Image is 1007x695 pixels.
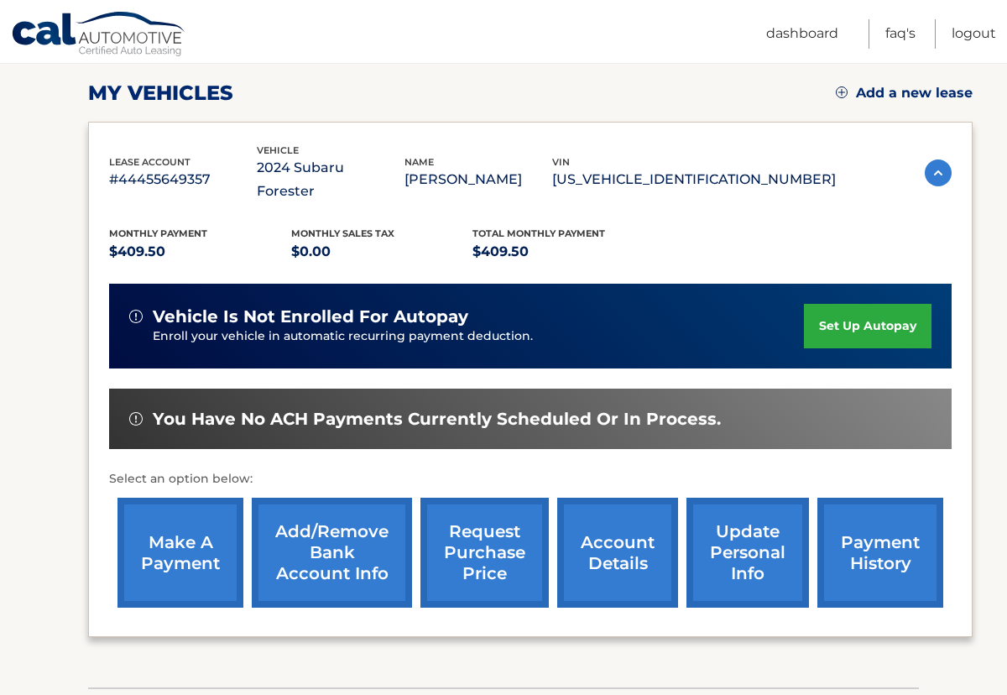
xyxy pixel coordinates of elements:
[109,168,257,191] p: #44455649357
[552,168,836,191] p: [US_VEHICLE_IDENTIFICATION_NUMBER]
[404,168,552,191] p: [PERSON_NAME]
[291,240,473,264] p: $0.00
[109,227,207,239] span: Monthly Payment
[109,240,291,264] p: $409.50
[129,412,143,426] img: alert-white.svg
[952,19,996,49] a: Logout
[153,306,468,327] span: vehicle is not enrolled for autopay
[836,86,848,98] img: add.svg
[109,469,952,489] p: Select an option below:
[117,498,243,608] a: make a payment
[129,310,143,323] img: alert-white.svg
[11,11,187,60] a: Cal Automotive
[257,144,299,156] span: vehicle
[291,227,394,239] span: Monthly sales Tax
[404,156,434,168] span: name
[88,81,233,106] h2: my vehicles
[153,409,721,430] span: You have no ACH payments currently scheduled or in process.
[766,19,838,49] a: Dashboard
[804,304,931,348] a: set up autopay
[817,498,943,608] a: payment history
[885,19,916,49] a: FAQ's
[472,240,655,264] p: $409.50
[257,156,404,203] p: 2024 Subaru Forester
[472,227,605,239] span: Total Monthly Payment
[552,156,570,168] span: vin
[420,498,549,608] a: request purchase price
[836,85,973,102] a: Add a new lease
[925,159,952,186] img: accordion-active.svg
[109,156,190,168] span: lease account
[153,327,804,346] p: Enroll your vehicle in automatic recurring payment deduction.
[686,498,809,608] a: update personal info
[557,498,678,608] a: account details
[252,498,412,608] a: Add/Remove bank account info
